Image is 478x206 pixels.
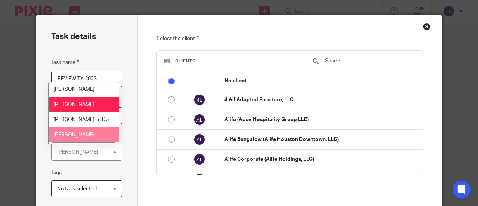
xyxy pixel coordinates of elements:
span: No tags selected [57,186,97,191]
p: Alife Bungalow (Alife Houston Downtown, LLC) [224,136,419,143]
div: [PERSON_NAME] [57,150,98,155]
span: [PERSON_NAME] [53,102,94,107]
span: [PERSON_NAME] Tri Do [53,117,109,122]
label: Task name [51,58,79,67]
img: svg%3E [193,133,205,145]
h2: Task details [51,30,96,43]
p: 4 All Adapted Furniture, LLC [224,96,419,104]
input: Search... [324,57,415,65]
img: svg%3E [193,94,205,106]
img: svg%3E [193,153,205,165]
p: Select the client [156,34,423,43]
label: Tags [51,169,62,176]
p: Alife Corporate (Alife Holdings, LLC) [224,156,419,163]
img: svg%3E [193,114,205,126]
span: Clients [175,59,196,63]
img: svg%3E [193,173,205,185]
input: Task name [51,71,122,87]
span: [PERSON_NAME] [53,132,94,138]
p: Alife (Apex Hospitality Group LLC) [224,116,419,123]
div: Close this dialog window [423,23,431,30]
p: No client [224,77,419,84]
span: [PERSON_NAME] [53,87,94,92]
